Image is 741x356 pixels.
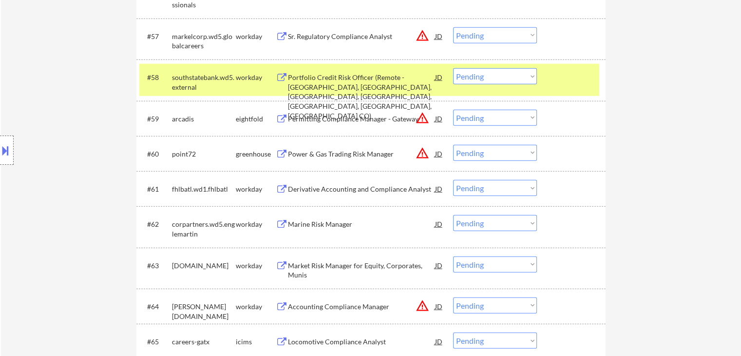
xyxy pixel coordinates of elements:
div: Permitting Compliance Manager - Gateway [288,114,435,124]
div: Market Risk Manager for Equity, Corporates, Munis [288,261,435,280]
div: Marine Risk Manager [288,219,435,229]
div: #64 [147,302,164,312]
div: JD [434,180,444,198]
div: Accounting Compliance Manager [288,302,435,312]
div: [DOMAIN_NAME] [172,261,236,271]
div: Locomotive Compliance Analyst [288,337,435,347]
div: JD [434,145,444,162]
div: point72 [172,149,236,159]
div: Power & Gas Trading Risk Manager [288,149,435,159]
div: JD [434,333,444,350]
div: markelcorp.wd5.globalcareers [172,32,236,51]
div: fhlbatl.wd1.fhlbatl [172,184,236,194]
div: #63 [147,261,164,271]
div: workday [236,261,276,271]
button: warning_amber [416,299,429,313]
div: Sr. Regulatory Compliance Analyst [288,32,435,41]
div: eightfold [236,114,276,124]
div: [PERSON_NAME][DOMAIN_NAME] [172,302,236,321]
div: #57 [147,32,164,41]
div: JD [434,257,444,274]
div: JD [434,297,444,315]
div: careers-gatx [172,337,236,347]
button: warning_amber [416,111,429,125]
div: Derivative Accounting and Compliance Analyst [288,184,435,194]
div: JD [434,110,444,127]
div: JD [434,215,444,233]
div: workday [236,302,276,312]
div: corpartners.wd5.englemartin [172,219,236,238]
button: warning_amber [416,146,429,160]
div: JD [434,68,444,86]
button: warning_amber [416,29,429,42]
div: icims [236,337,276,347]
div: southstatebank.wd5.external [172,73,236,92]
div: workday [236,219,276,229]
div: arcadis [172,114,236,124]
div: Portfolio Credit Risk Officer (Remote - [GEOGRAPHIC_DATA], [GEOGRAPHIC_DATA], [GEOGRAPHIC_DATA], ... [288,73,435,120]
div: greenhouse [236,149,276,159]
div: workday [236,184,276,194]
div: JD [434,27,444,45]
div: workday [236,73,276,82]
div: workday [236,32,276,41]
div: #65 [147,337,164,347]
